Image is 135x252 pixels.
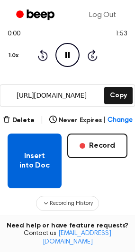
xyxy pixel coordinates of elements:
[36,196,99,211] button: Recording History
[9,6,63,25] a: Beep
[8,29,20,39] span: 0:00
[43,230,111,245] a: [EMAIL_ADDRESS][DOMAIN_NAME]
[8,134,62,188] button: Insert into Doc
[108,116,132,126] span: Change
[104,87,132,104] button: Copy
[67,134,127,158] button: Record
[80,4,126,26] a: Log Out
[115,29,127,39] span: 1:53
[8,48,22,64] button: 1.0x
[40,115,44,126] span: |
[50,199,92,208] span: Recording History
[49,116,133,126] button: Never Expires|Change
[6,230,129,246] span: Contact us
[3,116,35,126] button: Delete
[103,116,106,126] span: |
